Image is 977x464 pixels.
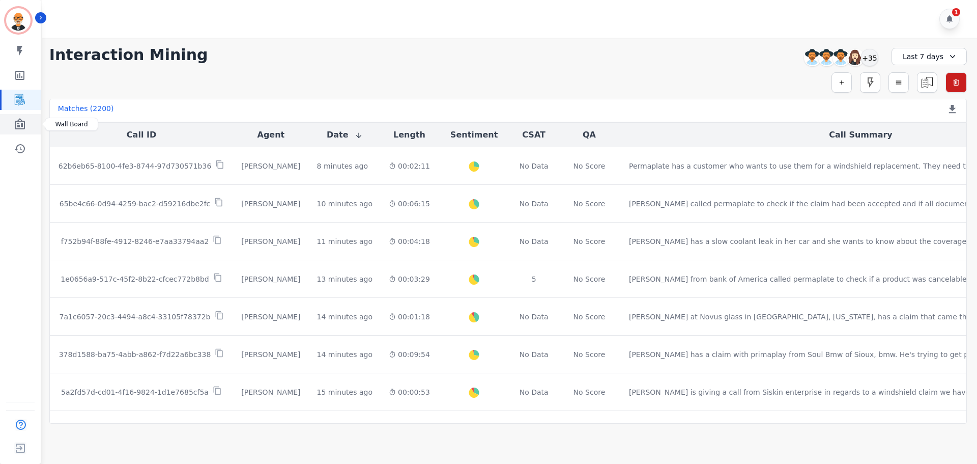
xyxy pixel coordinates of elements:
[241,236,300,247] div: [PERSON_NAME]
[952,8,960,16] div: 1
[317,236,372,247] div: 11 minutes ago
[241,349,300,360] div: [PERSON_NAME]
[573,199,606,209] div: No Score
[59,349,211,360] p: 378d1588-ba75-4abb-a862-f7d22a6bc338
[389,199,430,209] div: 00:06:15
[317,199,372,209] div: 10 minutes ago
[573,349,606,360] div: No Score
[583,129,596,141] button: QA
[61,236,209,247] p: f752b94f-88fe-4912-8246-e7aa33794aa2
[317,387,372,397] div: 15 minutes ago
[389,312,430,322] div: 00:01:18
[389,387,430,397] div: 00:00:53
[61,274,209,284] p: 1e0656a9-517c-45f2-8b22-cfcec772b8bd
[257,129,285,141] button: Agent
[518,349,550,360] div: No Data
[241,161,300,171] div: [PERSON_NAME]
[59,161,212,171] p: 62b6eb65-8100-4fe3-8744-97d730571b36
[518,387,550,397] div: No Data
[522,129,545,141] button: CSAT
[573,387,606,397] div: No Score
[573,236,606,247] div: No Score
[317,274,372,284] div: 13 minutes ago
[573,161,606,171] div: No Score
[829,129,892,141] button: Call Summary
[327,129,363,141] button: Date
[573,312,606,322] div: No Score
[6,8,31,33] img: Bordered avatar
[389,274,430,284] div: 00:03:29
[60,312,211,322] p: 7a1c6057-20c3-4494-a8c4-33105f78372b
[450,129,498,141] button: Sentiment
[518,312,550,322] div: No Data
[389,349,430,360] div: 00:09:54
[518,236,550,247] div: No Data
[60,199,211,209] p: 65be4c66-0d94-4259-bac2-d59216dbe2fc
[389,161,430,171] div: 00:02:11
[241,274,300,284] div: [PERSON_NAME]
[573,274,606,284] div: No Score
[892,48,967,65] div: Last 7 days
[518,199,550,209] div: No Data
[241,199,300,209] div: [PERSON_NAME]
[518,161,550,171] div: No Data
[58,103,114,118] div: Matches ( 2200 )
[49,46,208,64] h1: Interaction Mining
[518,274,550,284] div: 5
[127,129,156,141] button: Call ID
[241,312,300,322] div: [PERSON_NAME]
[241,387,300,397] div: [PERSON_NAME]
[317,161,368,171] div: 8 minutes ago
[317,349,372,360] div: 14 minutes ago
[61,387,209,397] p: 5a2fd57d-cd01-4f16-9824-1d1e7685cf5a
[389,236,430,247] div: 00:04:18
[393,129,425,141] button: Length
[861,49,878,66] div: +35
[317,312,372,322] div: 14 minutes ago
